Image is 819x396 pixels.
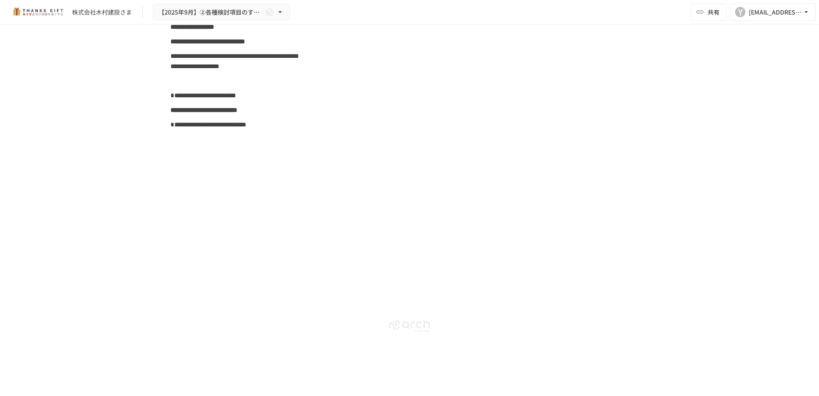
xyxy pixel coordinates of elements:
button: Y[EMAIL_ADDRESS][DOMAIN_NAME] [730,3,816,21]
span: 共有 [708,7,720,17]
button: 【2025年9月】②各種検討項目のすり合わせ/ THANKS GIFTキックオフMTG [153,4,290,21]
button: 共有 [690,3,726,21]
div: Y [735,7,745,17]
div: [EMAIL_ADDRESS][DOMAIN_NAME] [749,7,802,18]
img: mMP1OxWUAhQbsRWCurg7vIHe5HqDpP7qZo7fRoNLXQh [10,5,65,19]
div: 株式会社木村建設さま [72,8,132,17]
span: 【2025年9月】②各種検討項目のすり合わせ/ THANKS GIFTキックオフMTG [158,7,264,18]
